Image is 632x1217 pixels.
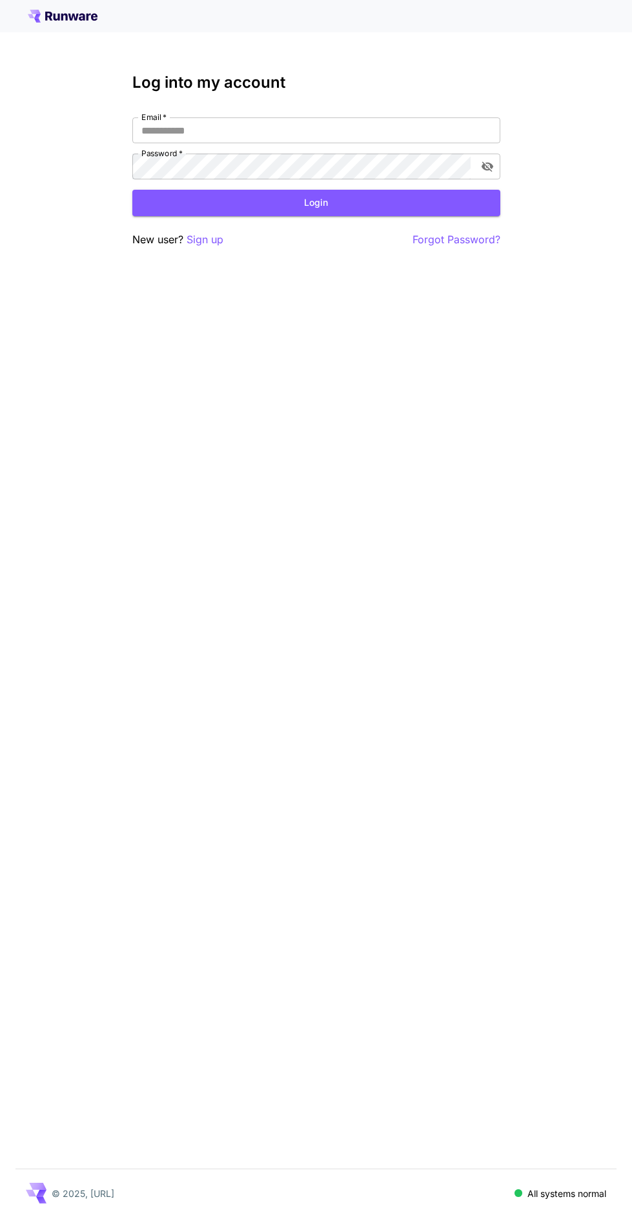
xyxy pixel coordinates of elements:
[413,232,500,248] button: Forgot Password?
[527,1187,606,1200] p: All systems normal
[187,232,223,248] button: Sign up
[141,148,183,159] label: Password
[52,1187,114,1200] p: © 2025, [URL]
[132,232,223,248] p: New user?
[141,112,167,123] label: Email
[476,155,499,178] button: toggle password visibility
[132,190,500,216] button: Login
[132,74,500,92] h3: Log into my account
